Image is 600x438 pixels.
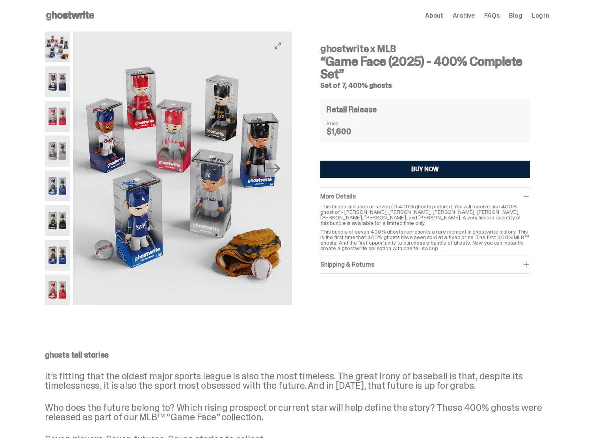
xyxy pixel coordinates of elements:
[45,66,70,97] img: 02-ghostwrite-mlb-game-face-complete-set-ronald-acuna-jr.png
[45,101,70,132] img: 03-ghostwrite-mlb-game-face-complete-set-bryce-harper.png
[320,261,530,269] div: Shipping & Returns
[320,44,530,54] h4: ghostwrite x MLB
[327,121,366,126] dt: Price
[327,106,377,113] h4: Retail Release
[45,205,70,236] img: 06-ghostwrite-mlb-game-face-complete-set-paul-skenes.png
[327,128,366,135] dd: $1,600
[45,351,549,359] p: ghosts tell stories
[412,166,439,173] div: BUY NOW
[320,161,530,178] button: BUY NOW
[45,32,70,62] img: 01-ghostwrite-mlb-game-face-complete-set.png
[532,13,549,19] a: Log in
[320,82,530,89] h5: Set of 7, 400% ghosts
[45,240,70,271] img: 07-ghostwrite-mlb-game-face-complete-set-juan-soto.png
[320,55,530,80] h3: “Game Face (2025) - 400% Complete Set”
[484,13,500,19] a: FAQs
[265,160,282,177] button: Next
[73,32,292,305] img: 01-ghostwrite-mlb-game-face-complete-set.png
[320,192,356,200] span: More Details
[453,13,475,19] a: Archive
[273,41,282,50] button: View full-screen
[320,229,530,251] p: This bundle of seven 400% ghosts represents a rare moment in ghostwrite history. This is the firs...
[320,204,530,226] p: This bundle includes all seven (7) 400% ghosts pictured. You will receive one 400% ghost of - [PE...
[45,275,70,305] img: 08-ghostwrite-mlb-game-face-complete-set-mike-trout.png
[45,171,70,201] img: 05-ghostwrite-mlb-game-face-complete-set-shohei-ohtani.png
[509,13,522,19] a: Blog
[45,403,549,422] p: Who does the future belong to? Which rising prospect or current star will help define the story? ...
[425,13,443,19] a: About
[45,135,70,166] img: 04-ghostwrite-mlb-game-face-complete-set-aaron-judge.png
[45,371,549,390] p: It’s fitting that the oldest major sports league is also the most timeless. The great irony of ba...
